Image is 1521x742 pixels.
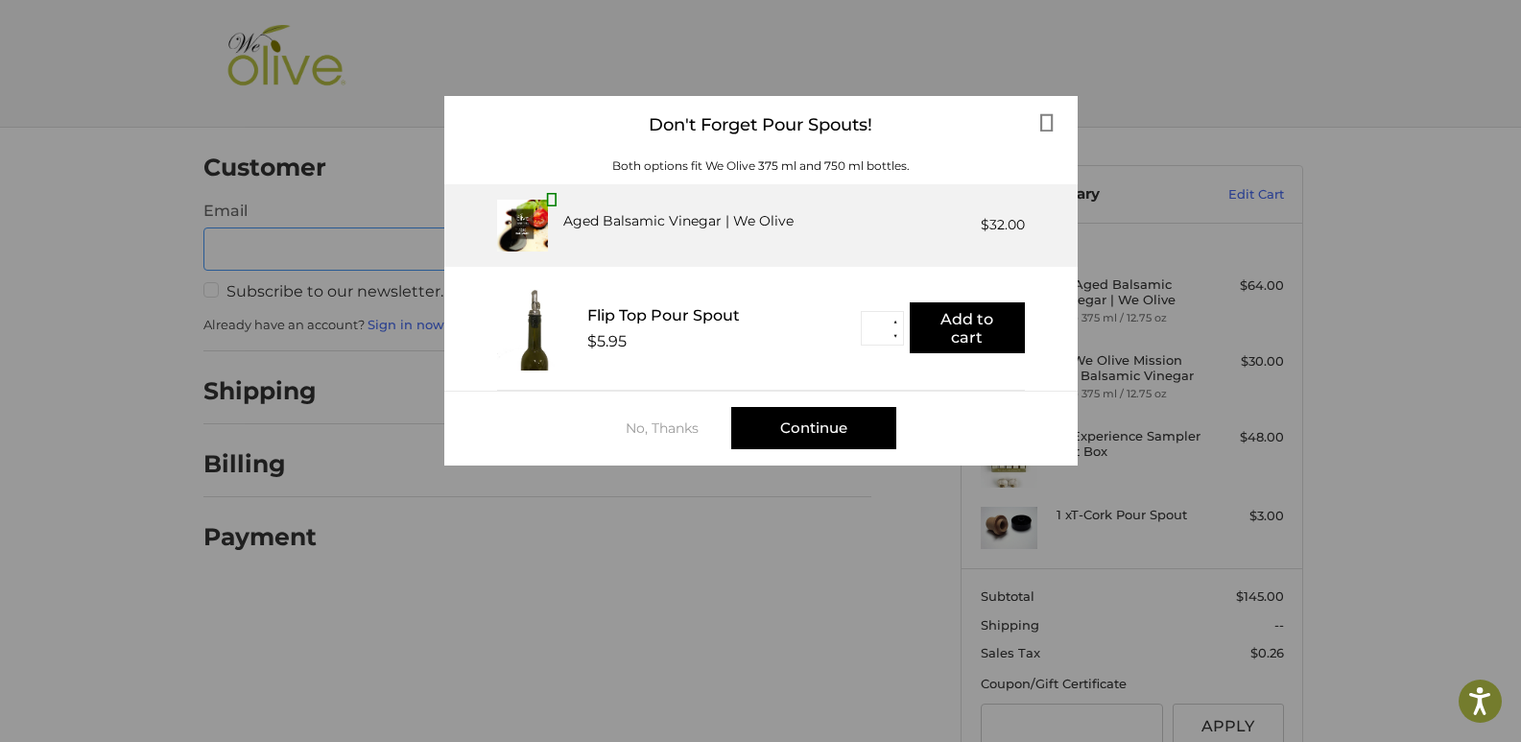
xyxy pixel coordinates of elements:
div: Both options fit We Olive 375 ml and 750 ml bottles. [444,157,1078,175]
img: FTPS_bottle__43406.1705089544.233.225.jpg [497,286,572,371]
div: $32.00 [981,215,1025,235]
button: ▼ [889,329,903,344]
button: Open LiveChat chat widget [221,25,244,48]
div: Aged Balsamic Vinegar | We Olive [563,211,794,231]
div: $5.95 [587,332,627,350]
div: No, Thanks [626,420,731,436]
div: Continue [731,407,896,449]
button: Add to cart [910,302,1025,353]
div: Don't Forget Pour Spouts! [444,96,1078,155]
p: We're away right now. Please check back later! [27,29,217,44]
div: Flip Top Pour Spout [587,306,861,324]
button: ▲ [889,315,903,329]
